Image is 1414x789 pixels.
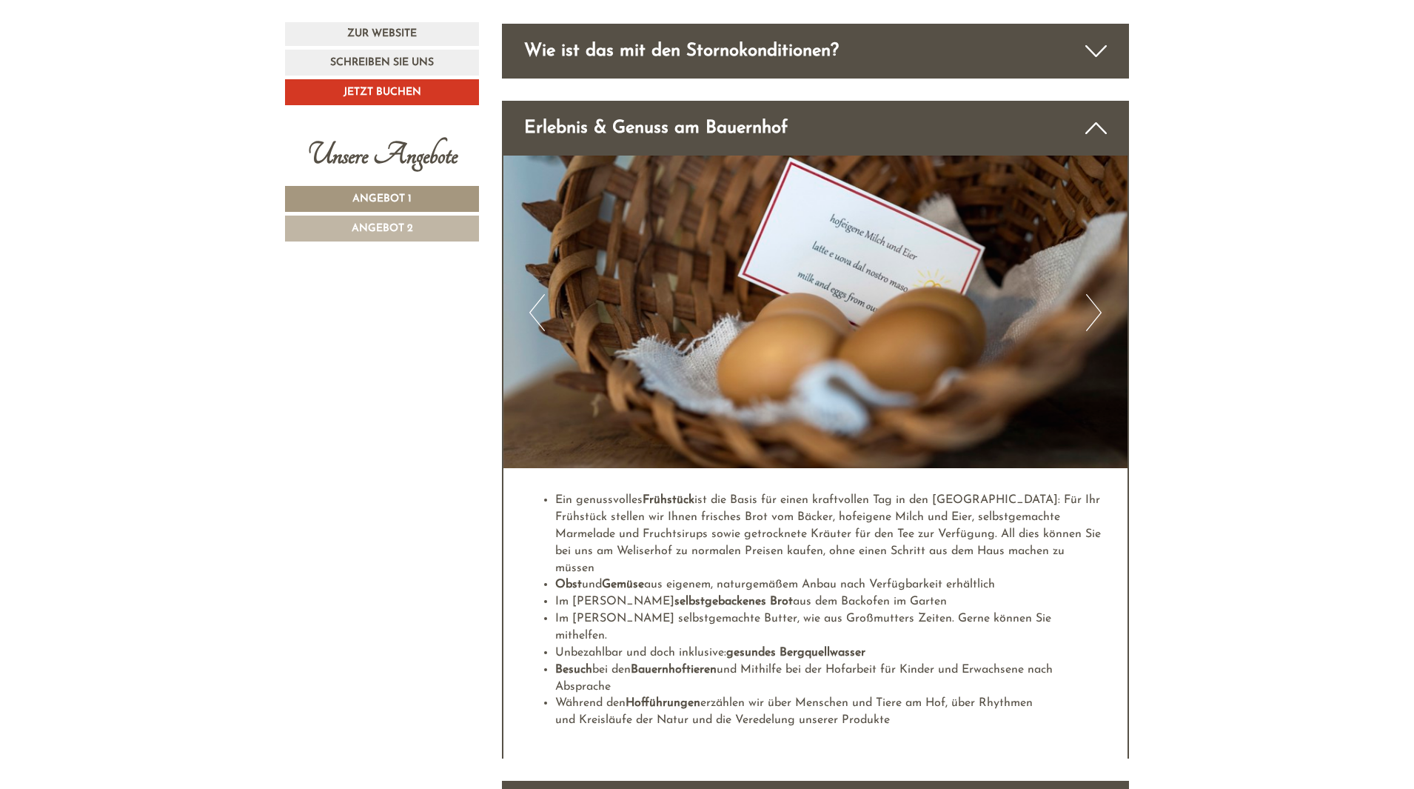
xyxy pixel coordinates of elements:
[555,593,1106,610] li: Im [PERSON_NAME] aus dem Backofen im Garten
[631,664,717,676] strong: Bauernhoftieren
[285,79,479,105] a: Jetzt buchen
[502,101,1130,156] div: Erlebnis & Genuss am Bauernhof
[352,193,412,204] span: Angebot 1
[555,576,1106,593] li: und aus eigenem, naturgemäßem Anbau nach Verfügbarkeit erhältlich
[726,647,865,659] strong: gesundes Bergquellwasser
[643,494,694,506] strong: Frühstück
[285,50,479,76] a: Schreiben Sie uns
[555,610,1106,645] li: Im [PERSON_NAME] selbstgemachte Butter, wie aus Großmutters Zeiten. Gerne können Sie mithelfen.
[555,492,1106,576] li: Ein genussvolles ist die Basis für einen kraftvollen Tag in den [GEOGRAPHIC_DATA]: Für Ihr Frühst...
[626,697,700,709] strong: Hofführungen
[555,579,582,590] strong: Obst
[352,223,413,234] span: Angebot 2
[555,662,1106,696] li: bei den und Mithilfe bei der Hofarbeit für Kinder und Erwachsene nach Absprache
[674,596,793,607] strong: selbstgebackenes Brot
[502,24,1130,79] div: Wie ist das mit den Stornokonditionen?
[602,579,644,590] strong: Gemüse
[555,695,1106,729] li: Während den erzählen wir über Menschen und Tiere am Hof, über Rhythmen und Kreisläufe der Natur u...
[529,294,545,331] button: Previous
[285,22,479,46] a: Zur Website
[1086,294,1102,331] button: Next
[555,645,1106,662] li: Unbezahlbar und doch inklusive:
[555,664,592,676] strong: Besuch
[285,131,479,179] div: Unsere Angebote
